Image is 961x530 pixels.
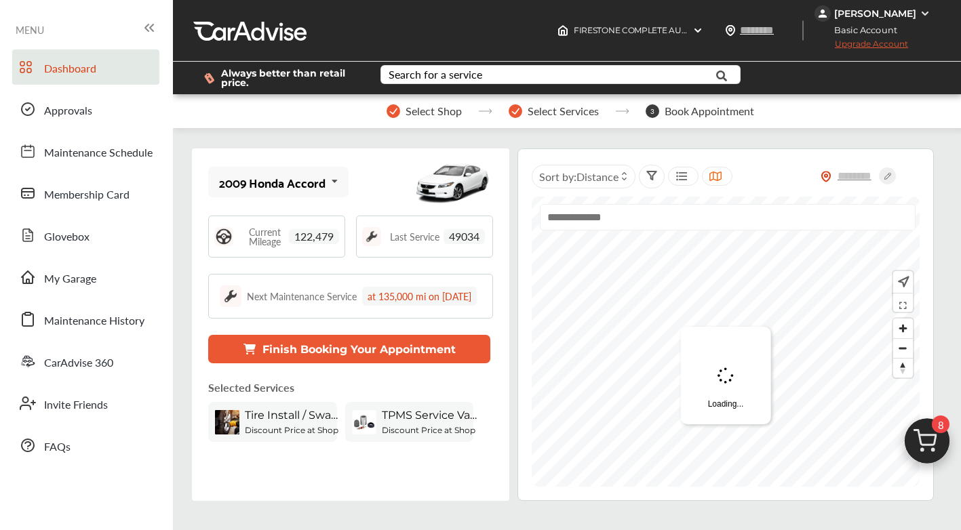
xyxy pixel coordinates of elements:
[44,396,108,414] span: Invite Friends
[815,39,908,56] span: Upgrade Account
[834,7,916,20] div: [PERSON_NAME]
[646,104,659,118] span: 3
[893,358,913,378] button: Reset bearing to north
[12,176,159,211] a: Membership Card
[204,73,214,84] img: dollor_label_vector.a70140d1.svg
[362,287,477,306] div: at 135,000 mi on [DATE]
[382,409,477,422] span: TPMS Service Valve Kit
[220,285,241,307] img: maintenance_logo
[12,91,159,127] a: Approvals
[893,339,913,358] span: Zoom out
[362,227,381,246] img: maintenance_logo
[12,134,159,169] a: Maintenance Schedule
[44,439,71,456] span: FAQs
[245,425,338,435] b: Discount Price at Shop
[12,344,159,379] a: CarAdvise 360
[12,49,159,85] a: Dashboard
[557,25,568,36] img: header-home-logo.8d720a4f.svg
[44,186,130,204] span: Membership Card
[893,319,913,338] button: Zoom in
[528,105,599,117] span: Select Services
[816,23,907,37] span: Basic Account
[16,24,44,35] span: MENU
[532,197,927,487] canvas: Map
[725,25,736,36] img: location_vector.a44bc228.svg
[44,354,113,372] span: CarAdvise 360
[247,289,357,303] div: Next Maintenance Service
[615,108,629,114] img: stepper-arrow.e24c07c6.svg
[208,335,490,363] button: Finish Booking Your Appointment
[44,270,96,288] span: My Garage
[289,229,339,244] span: 122,479
[387,104,400,118] img: stepper-checkmark.b5569197.svg
[12,302,159,337] a: Maintenance History
[802,20,804,41] img: header-divider.bc55588e.svg
[920,8,930,19] img: WGsFRI8htEPBVLJbROoPRyZpYNWhNONpIPPETTm6eUC0GeLEiAAAAAElFTkSuQmCC
[240,227,289,246] span: Current Mileage
[352,410,376,434] img: tpms-valve-kit-thumb.jpg
[44,144,153,162] span: Maintenance Schedule
[539,169,619,184] span: Sort by :
[12,260,159,295] a: My Garage
[681,327,771,424] div: Loading...
[509,104,522,118] img: stepper-checkmark.b5569197.svg
[245,409,340,422] span: Tire Install / Swap Tires
[412,152,493,213] img: mobile_5804_st0640_046.jpg
[12,428,159,463] a: FAQs
[893,359,913,378] span: Reset bearing to north
[665,105,754,117] span: Book Appointment
[219,176,326,189] div: 2009 Honda Accord
[215,410,239,434] img: tire-install-swap-tires-thumb.jpg
[478,108,492,114] img: stepper-arrow.e24c07c6.svg
[895,412,960,477] img: cart_icon.3d0951e8.svg
[44,312,144,330] span: Maintenance History
[208,380,294,395] p: Selected Services
[390,232,439,241] span: Last Service
[12,218,159,253] a: Glovebox
[821,171,831,182] img: location_vector_orange.38f05af8.svg
[932,415,949,433] span: 8
[576,169,619,184] span: Distance
[382,425,475,435] b: Discount Price at Shop
[389,69,482,80] div: Search for a service
[692,25,703,36] img: header-down-arrow.9dd2ce7d.svg
[214,227,233,246] img: steering_logo
[221,68,359,87] span: Always better than retail price.
[895,274,909,289] img: recenter.ce011a49.svg
[444,229,485,244] span: 49034
[893,338,913,358] button: Zoom out
[406,105,462,117] span: Select Shop
[44,228,90,246] span: Glovebox
[815,5,831,22] img: jVpblrzwTbfkPYzPPzSLxeg0AAAAASUVORK5CYII=
[44,60,96,78] span: Dashboard
[12,386,159,421] a: Invite Friends
[44,102,92,120] span: Approvals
